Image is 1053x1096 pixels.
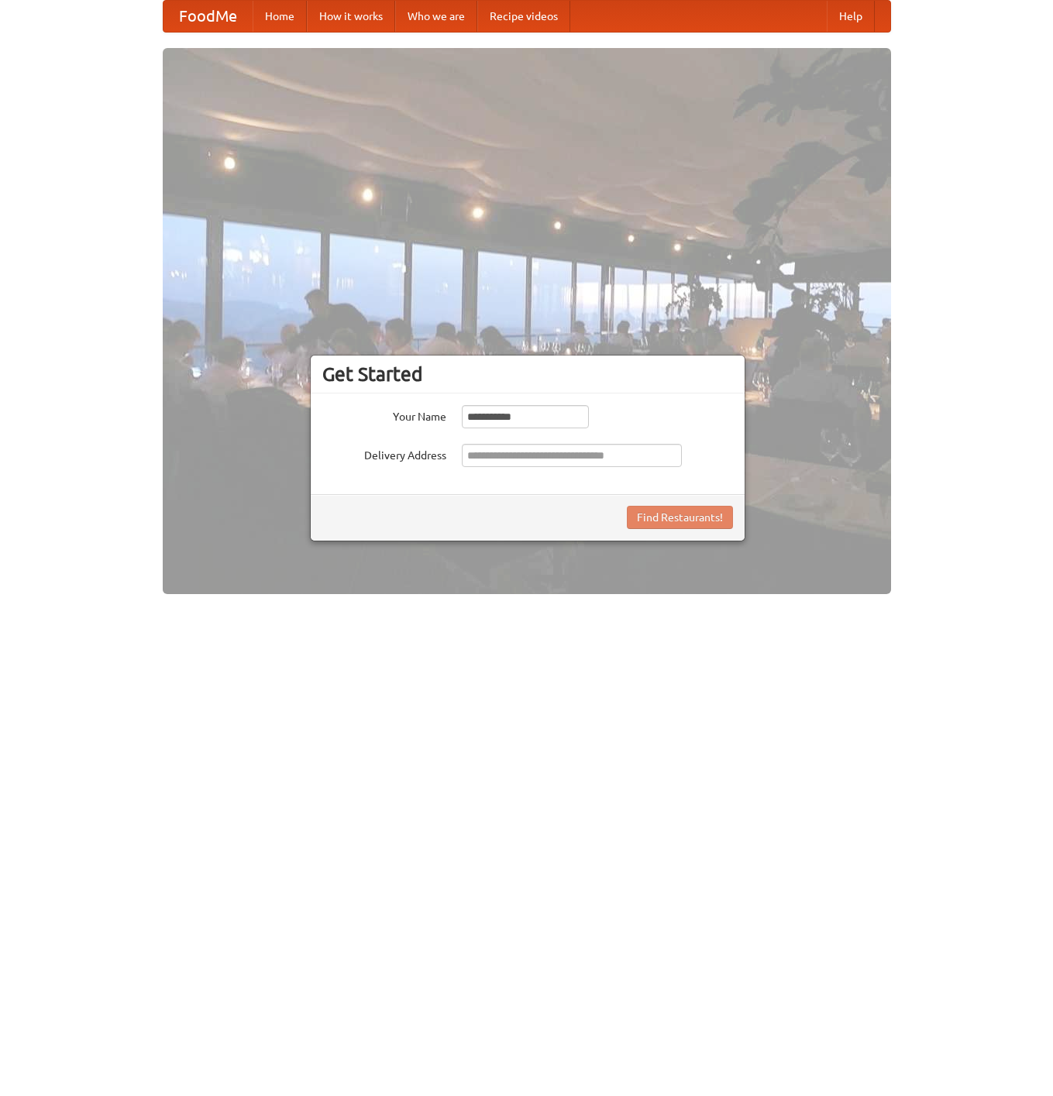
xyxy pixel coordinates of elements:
[253,1,307,32] a: Home
[477,1,570,32] a: Recipe videos
[395,1,477,32] a: Who we are
[827,1,875,32] a: Help
[307,1,395,32] a: How it works
[322,362,733,386] h3: Get Started
[322,405,446,424] label: Your Name
[627,506,733,529] button: Find Restaurants!
[163,1,253,32] a: FoodMe
[322,444,446,463] label: Delivery Address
